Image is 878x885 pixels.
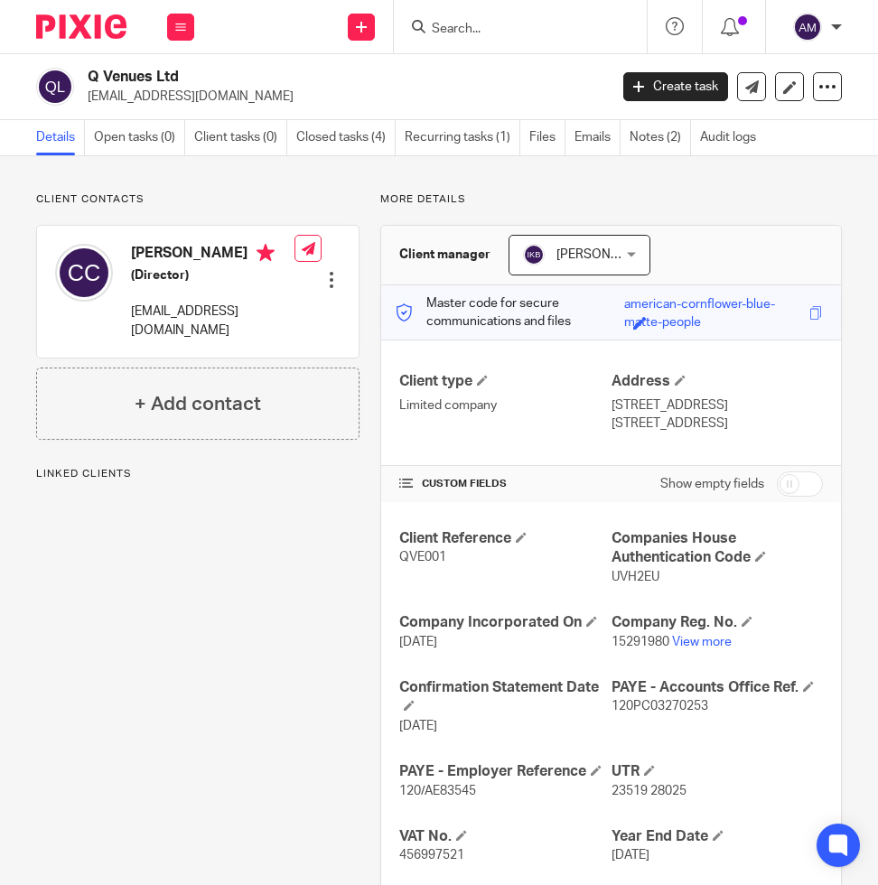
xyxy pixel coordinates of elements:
img: svg%3E [523,244,545,265]
img: svg%3E [55,244,113,302]
a: Client tasks (0) [194,120,287,155]
p: Master code for secure communications and files [395,294,623,331]
a: View more [672,636,732,648]
span: [DATE] [399,720,437,732]
img: svg%3E [36,68,74,106]
a: Create task [623,72,728,101]
h4: Companies House Authentication Code [612,529,823,568]
h3: Client manager [399,246,490,264]
span: 456997521 [399,849,464,862]
p: [EMAIL_ADDRESS][DOMAIN_NAME] [131,303,294,340]
h4: Address [612,372,823,391]
span: 120/AE83545 [399,785,476,797]
label: Show empty fields [660,475,764,493]
h4: Client type [399,372,611,391]
h4: [PERSON_NAME] [131,244,294,266]
h4: + Add contact [135,390,261,418]
span: 23519 28025 [612,785,687,797]
h2: Q Venues Ltd [88,68,494,87]
a: Open tasks (0) [94,120,185,155]
h4: Confirmation Statement Date [399,678,611,717]
span: [DATE] [399,636,437,648]
a: Recurring tasks (1) [405,120,520,155]
input: Search [430,22,593,38]
div: american-cornflower-blue-matte-people [624,295,805,316]
span: QVE001 [399,551,446,564]
img: svg%3E [793,13,822,42]
h4: CUSTOM FIELDS [399,477,611,491]
p: More details [380,192,842,207]
p: Limited company [399,396,611,415]
h4: Company Reg. No. [612,613,823,632]
h4: UTR [612,762,823,781]
img: Pixie [36,14,126,39]
h5: (Director) [131,266,294,284]
span: UVH2EU [612,571,659,583]
p: [STREET_ADDRESS] [612,396,823,415]
h4: VAT No. [399,827,611,846]
a: Notes (2) [630,120,691,155]
h4: Client Reference [399,529,611,548]
a: Files [529,120,565,155]
h4: Year End Date [612,827,823,846]
a: Audit logs [700,120,765,155]
h4: Company Incorporated On [399,613,611,632]
p: Client contacts [36,192,360,207]
h4: PAYE - Employer Reference [399,762,611,781]
span: [PERSON_NAME] [556,248,656,261]
h4: PAYE - Accounts Office Ref. [612,678,823,697]
p: [EMAIL_ADDRESS][DOMAIN_NAME] [88,88,596,106]
p: [STREET_ADDRESS] [612,415,823,433]
a: Closed tasks (4) [296,120,396,155]
span: [DATE] [612,849,649,862]
i: Primary [257,244,275,262]
span: 120PC03270253 [612,700,708,713]
span: 15291980 [612,636,669,648]
p: Linked clients [36,467,360,481]
a: Emails [574,120,621,155]
a: Details [36,120,85,155]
